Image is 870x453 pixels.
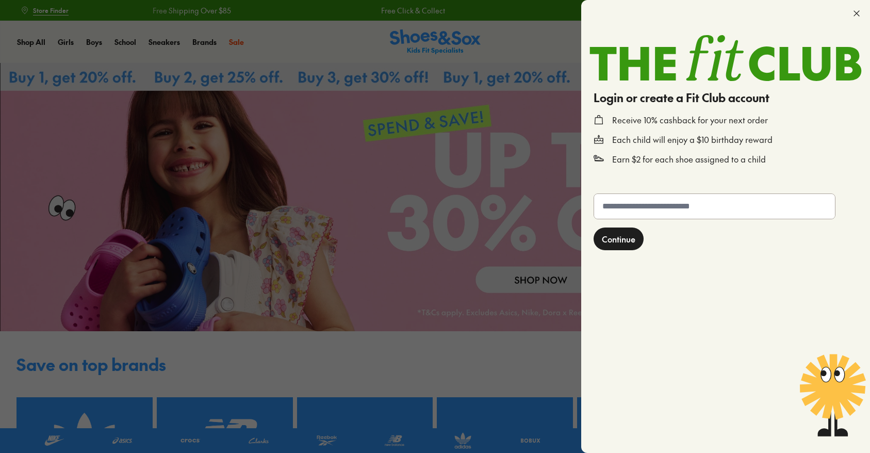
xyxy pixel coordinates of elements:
span: Continue [602,233,635,245]
h4: Login or create a Fit Club account [594,89,858,106]
p: Earn $2 for each shoe assigned to a child [612,154,766,165]
img: TheFitClub_Landscape_2a1d24fe-98f1-4588-97ac-f3657bedce49.svg [589,35,862,81]
p: Receive 10% cashback for your next order [612,115,768,126]
button: Continue [594,228,644,250]
p: Each child will enjoy a $10 birthday reward [612,134,773,145]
